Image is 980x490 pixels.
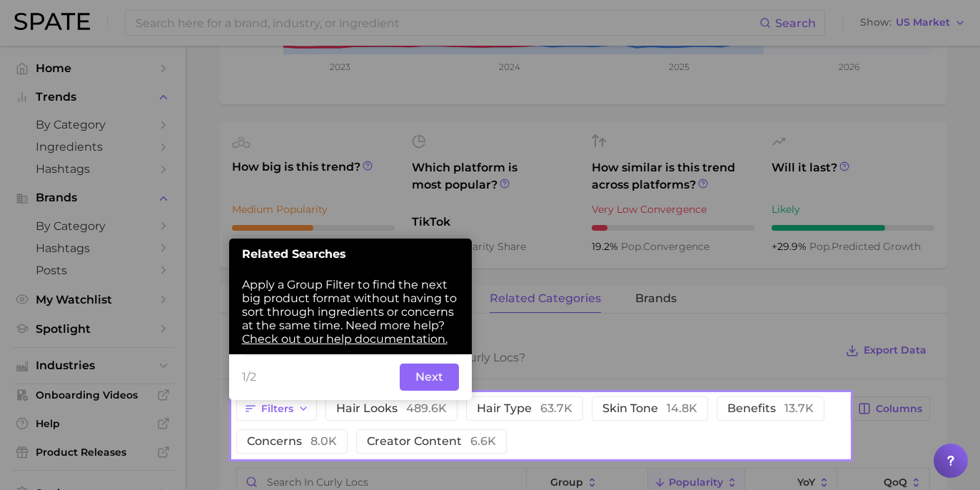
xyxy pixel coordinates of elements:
[727,403,814,414] span: benefits
[406,401,447,415] span: 489.6k
[477,403,572,414] span: hair type
[236,396,317,421] button: Filters
[336,403,447,414] span: hair looks
[261,403,293,415] span: Filters
[470,434,496,448] span: 6.6k
[784,401,814,415] span: 13.7k
[310,434,337,448] span: 8.0k
[667,401,697,415] span: 14.8k
[367,436,496,447] span: creator content
[247,436,337,447] span: concerns
[540,401,572,415] span: 63.7k
[602,403,697,414] span: skin tone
